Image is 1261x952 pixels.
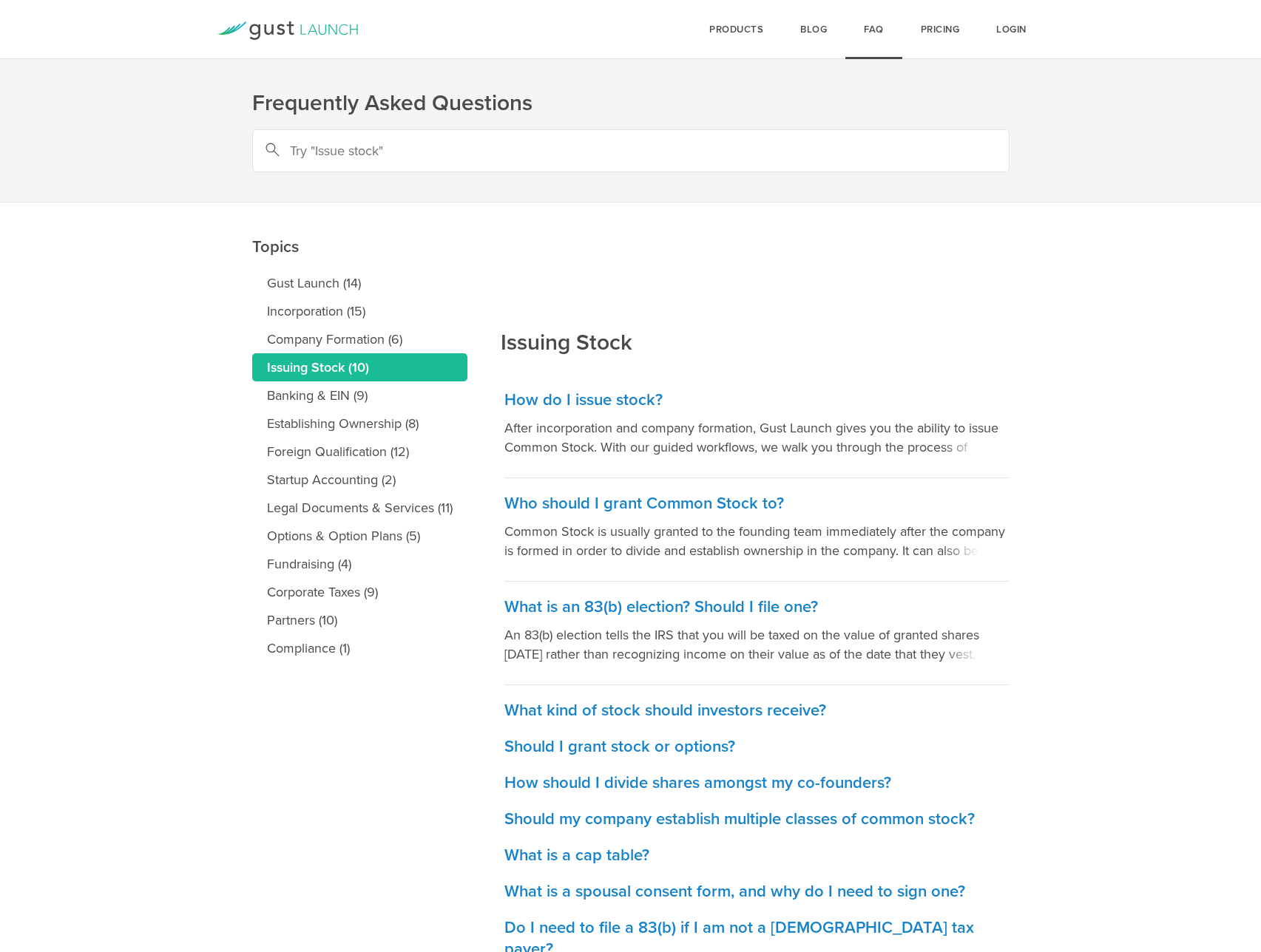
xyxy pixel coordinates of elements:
[252,325,467,353] a: Company Formation (6)
[252,132,467,262] h2: Topics
[504,758,1010,794] a: How should I divide shares amongst my co-founders?
[252,409,467,438] a: Establishing Ownership (8)
[501,228,632,358] h2: Issuing Stock
[504,522,1010,560] p: Common Stock is usually granted to the founding team immediately after the company is formed in o...
[504,390,1010,411] h3: How do I issue stock?
[252,438,467,466] a: Foreign Qualification (12)
[252,353,467,381] a: Issuing Stock (10)
[504,625,1010,664] p: An 83(b) election tells the IRS that you will be taxed on the value of granted shares [DATE] rath...
[252,297,467,325] a: Incorporation (15)
[252,466,467,494] a: Startup Accounting (2)
[504,700,1010,721] h3: What kind of stock should investors receive?
[504,794,1010,830] a: Should my company establish multiple classes of common stock?
[504,830,1010,866] a: What is a cap table?
[504,375,1010,478] a: How do I issue stock? After incorporation and company formation, Gust Launch gives you the abilit...
[252,129,1010,172] input: Try "Issue stock"
[504,845,1010,866] h3: What is a cap table?
[252,269,467,297] a: Gust Launch (14)
[504,772,1010,794] h3: How should I divide shares amongst my co-founders?
[504,582,1010,685] a: What is an 83(b) election? Should I file one? An 83(b) election tells the IRS that you will be ta...
[504,596,1010,618] h3: What is an 83(b) election? Should I file one?
[504,721,1010,758] a: Should I grant stock or options?
[504,736,1010,758] h3: Should I grant stock or options?
[252,381,467,409] a: Banking & EIN (9)
[504,493,1010,514] h3: Who should I grant Common Stock to?
[252,494,467,522] a: Legal Documents & Services (11)
[504,418,1010,457] p: After incorporation and company formation, Gust Launch gives you the ability to issue Common Stoc...
[252,634,467,662] a: Compliance (1)
[504,685,1010,721] a: What kind of stock should investors receive?
[252,89,1010,118] h1: Frequently Asked Questions
[504,866,1010,902] a: What is a spousal consent form, and why do I need to sign one?
[252,606,467,634] a: Partners (10)
[252,522,467,550] a: Options & Option Plans (5)
[504,881,1010,902] h3: What is a spousal consent form, and why do I need to sign one?
[504,809,1010,830] h3: Should my company establish multiple classes of common stock?
[252,550,467,578] a: Fundraising (4)
[504,478,1010,582] a: Who should I grant Common Stock to? Common Stock is usually granted to the founding team immediat...
[252,578,467,606] a: Corporate Taxes (9)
